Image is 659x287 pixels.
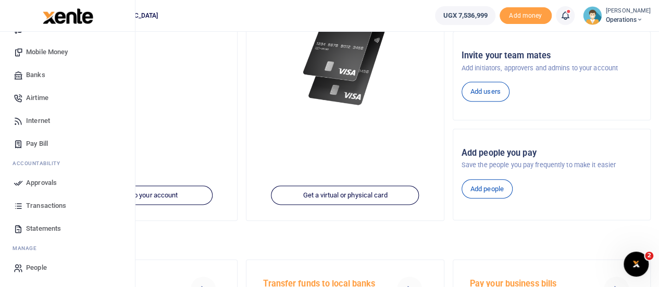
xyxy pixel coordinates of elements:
a: Banks [8,64,127,86]
a: profile-user [PERSON_NAME] Operations [583,6,651,25]
span: 2 [645,252,653,260]
span: UGX 7,536,999 [443,10,487,21]
span: Internet [26,116,50,126]
span: Mobile Money [26,47,68,57]
span: Add money [500,7,552,24]
img: profile-user [583,6,602,25]
p: Add initiators, approvers and admins to your account [462,63,642,73]
a: logo-small logo-large logo-large [42,11,93,19]
span: Approvals [26,178,57,188]
a: Get a virtual or physical card [271,185,419,205]
small: [PERSON_NAME] [606,7,651,16]
img: logo-large [43,8,93,24]
h5: Add people you pay [462,148,642,158]
h4: Make a transaction [40,234,651,246]
iframe: Intercom live chat [624,252,649,277]
span: Banks [26,70,45,80]
span: People [26,263,47,273]
span: Statements [26,223,61,234]
li: M [8,240,127,256]
span: Pay Bill [26,139,48,149]
a: UGX 7,536,999 [435,6,495,25]
a: People [8,256,127,279]
a: Internet [8,109,127,132]
a: Airtime [8,86,127,109]
li: Wallet ballance [431,6,499,25]
a: Approvals [8,171,127,194]
span: Transactions [26,201,66,211]
a: Add funds to your account [65,185,213,205]
a: Mobile Money [8,41,127,64]
h5: Invite your team mates [462,51,642,61]
span: Airtime [26,93,48,103]
a: Pay Bill [8,132,127,155]
a: Add money [500,11,552,19]
a: Add people [462,179,513,199]
span: Operations [606,15,651,24]
p: Save the people you pay frequently to make it easier [462,160,642,170]
a: Transactions [8,194,127,217]
li: Toup your wallet [500,7,552,24]
h5: UGX 7,536,999 [48,37,229,47]
a: Statements [8,217,127,240]
a: Add users [462,82,509,102]
li: Ac [8,155,127,171]
span: anage [18,244,37,252]
span: countability [20,159,60,167]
